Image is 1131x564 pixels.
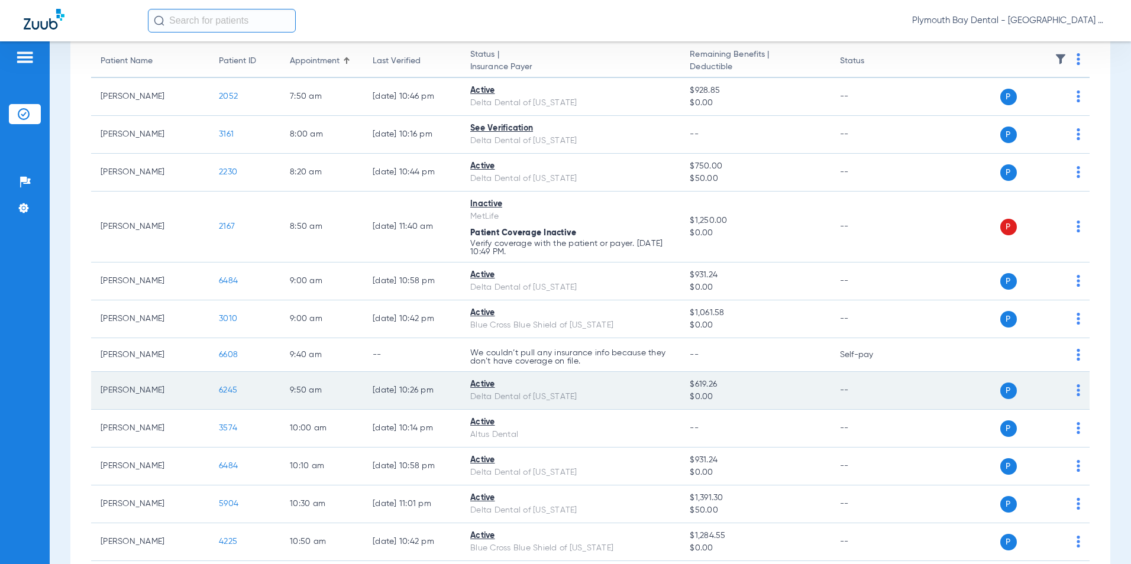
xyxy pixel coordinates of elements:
[219,500,238,508] span: 5904
[1077,349,1080,361] img: group-dot-blue.svg
[91,262,209,300] td: [PERSON_NAME]
[470,210,671,223] div: MetLife
[91,372,209,410] td: [PERSON_NAME]
[470,429,671,441] div: Altus Dental
[219,351,238,359] span: 6608
[470,135,671,147] div: Delta Dental of [US_STATE]
[690,130,699,138] span: --
[1000,89,1017,105] span: P
[91,485,209,523] td: [PERSON_NAME]
[101,55,200,67] div: Patient Name
[101,55,153,67] div: Patient Name
[690,530,820,542] span: $1,284.55
[912,15,1107,27] span: Plymouth Bay Dental - [GEOGRAPHIC_DATA] Dental
[470,239,671,256] p: Verify coverage with the patient or payer. [DATE] 10:49 PM.
[280,116,363,154] td: 8:00 AM
[91,116,209,154] td: [PERSON_NAME]
[470,269,671,281] div: Active
[363,485,461,523] td: [DATE] 11:01 PM
[363,78,461,116] td: [DATE] 10:46 PM
[219,386,237,394] span: 6245
[363,338,461,372] td: --
[690,227,820,239] span: $0.00
[1077,313,1080,325] img: group-dot-blue.svg
[470,307,671,319] div: Active
[470,378,671,391] div: Active
[831,116,910,154] td: --
[363,262,461,300] td: [DATE] 10:58 PM
[470,198,671,210] div: Inactive
[1000,534,1017,550] span: P
[690,504,820,517] span: $50.00
[1000,458,1017,475] span: P
[690,160,820,173] span: $750.00
[148,9,296,33] input: Search for patients
[470,466,671,479] div: Delta Dental of [US_STATE]
[1077,53,1080,65] img: group-dot-blue.svg
[91,448,209,485] td: [PERSON_NAME]
[470,492,671,504] div: Active
[290,55,354,67] div: Appointment
[363,372,461,410] td: [DATE] 10:26 PM
[290,55,340,67] div: Appointment
[690,85,820,97] span: $928.85
[690,269,820,281] span: $931.24
[363,448,461,485] td: [DATE] 10:58 PM
[831,45,910,78] th: Status
[363,116,461,154] td: [DATE] 10:16 PM
[219,92,238,101] span: 2052
[831,485,910,523] td: --
[680,45,830,78] th: Remaining Benefits |
[470,416,671,429] div: Active
[1077,498,1080,510] img: group-dot-blue.svg
[219,277,238,285] span: 6484
[1055,53,1067,65] img: filter.svg
[470,542,671,555] div: Blue Cross Blue Shield of [US_STATE]
[363,154,461,192] td: [DATE] 10:44 PM
[24,9,64,30] img: Zuub Logo
[219,168,237,176] span: 2230
[690,466,820,479] span: $0.00
[470,281,671,294] div: Delta Dental of [US_STATE]
[154,15,164,26] img: Search Icon
[1000,127,1017,143] span: P
[91,78,209,116] td: [PERSON_NAME]
[831,448,910,485] td: --
[690,307,820,319] span: $1,061.58
[690,378,820,391] span: $619.26
[1077,384,1080,396] img: group-dot-blue.svg
[470,319,671,332] div: Blue Cross Blue Shield of [US_STATE]
[470,122,671,135] div: See Verification
[690,351,699,359] span: --
[461,45,680,78] th: Status |
[91,338,209,372] td: [PERSON_NAME]
[831,410,910,448] td: --
[15,50,34,64] img: hamburger-icon
[1077,422,1080,434] img: group-dot-blue.svg
[280,300,363,338] td: 9:00 AM
[470,61,671,73] span: Insurance Payer
[280,485,363,523] td: 10:30 AM
[1000,219,1017,235] span: P
[280,154,363,192] td: 8:20 AM
[1077,275,1080,287] img: group-dot-blue.svg
[470,349,671,365] p: We couldn’t pull any insurance info because they don’t have coverage on file.
[470,229,576,237] span: Patient Coverage Inactive
[280,372,363,410] td: 9:50 AM
[831,154,910,192] td: --
[470,530,671,542] div: Active
[280,523,363,561] td: 10:50 AM
[690,542,820,555] span: $0.00
[690,173,820,185] span: $50.00
[219,222,235,231] span: 2167
[1077,460,1080,472] img: group-dot-blue.svg
[280,78,363,116] td: 7:50 AM
[470,391,671,403] div: Delta Dental of [US_STATE]
[373,55,421,67] div: Last Verified
[280,338,363,372] td: 9:40 AM
[1077,221,1080,232] img: group-dot-blue.svg
[219,424,237,432] span: 3574
[91,192,209,262] td: [PERSON_NAME]
[690,97,820,109] span: $0.00
[831,338,910,372] td: Self-pay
